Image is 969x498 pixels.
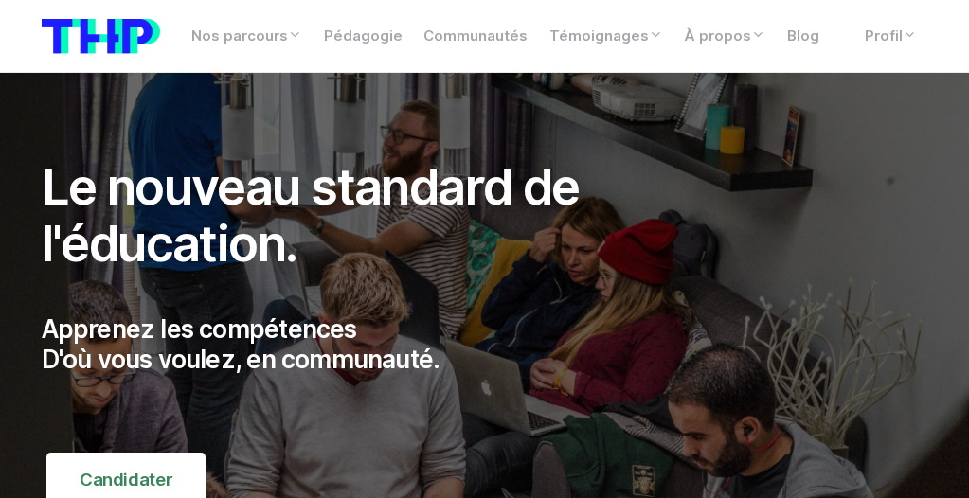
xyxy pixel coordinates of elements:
img: logo [42,19,160,54]
a: Pédagogie [314,18,414,54]
p: Apprenez les compétences D'où vous voulez, en communauté. [42,314,625,374]
a: Blog [777,18,831,54]
h1: Le nouveau standard de l'éducation. [42,158,625,272]
a: Témoignages [539,18,674,54]
a: Communautés [413,18,539,54]
a: Nos parcours [181,18,314,54]
a: À propos [673,18,777,54]
a: Profil [854,18,928,54]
